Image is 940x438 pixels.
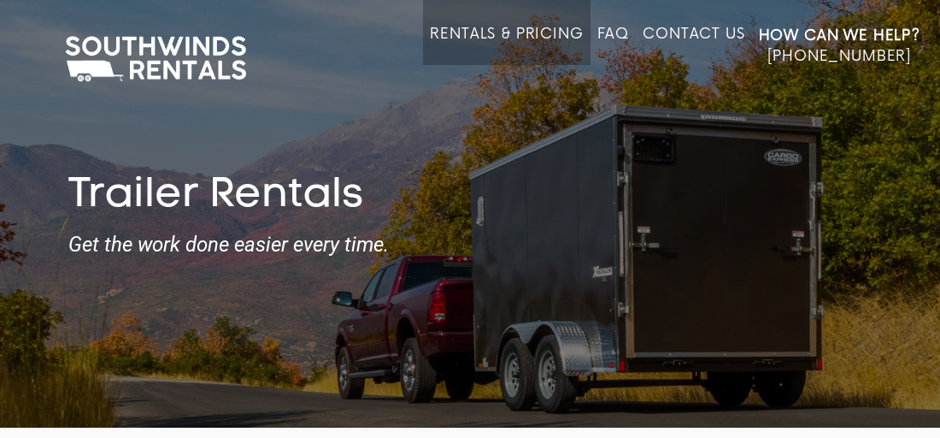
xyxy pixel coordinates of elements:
h1: Trailer Rentals [68,172,872,222]
a: Contact Us [643,26,744,65]
strong: Get the work done easier every time. [68,234,872,256]
a: How Can We Help? [PHONE_NUMBER] [759,26,920,65]
span: [PHONE_NUMBER] [767,48,911,65]
a: Rentals & Pricing [430,26,583,65]
strong: How Can We Help? [759,27,920,44]
a: FAQ [597,26,630,65]
img: Southwinds Rentals Logo [56,33,255,86]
